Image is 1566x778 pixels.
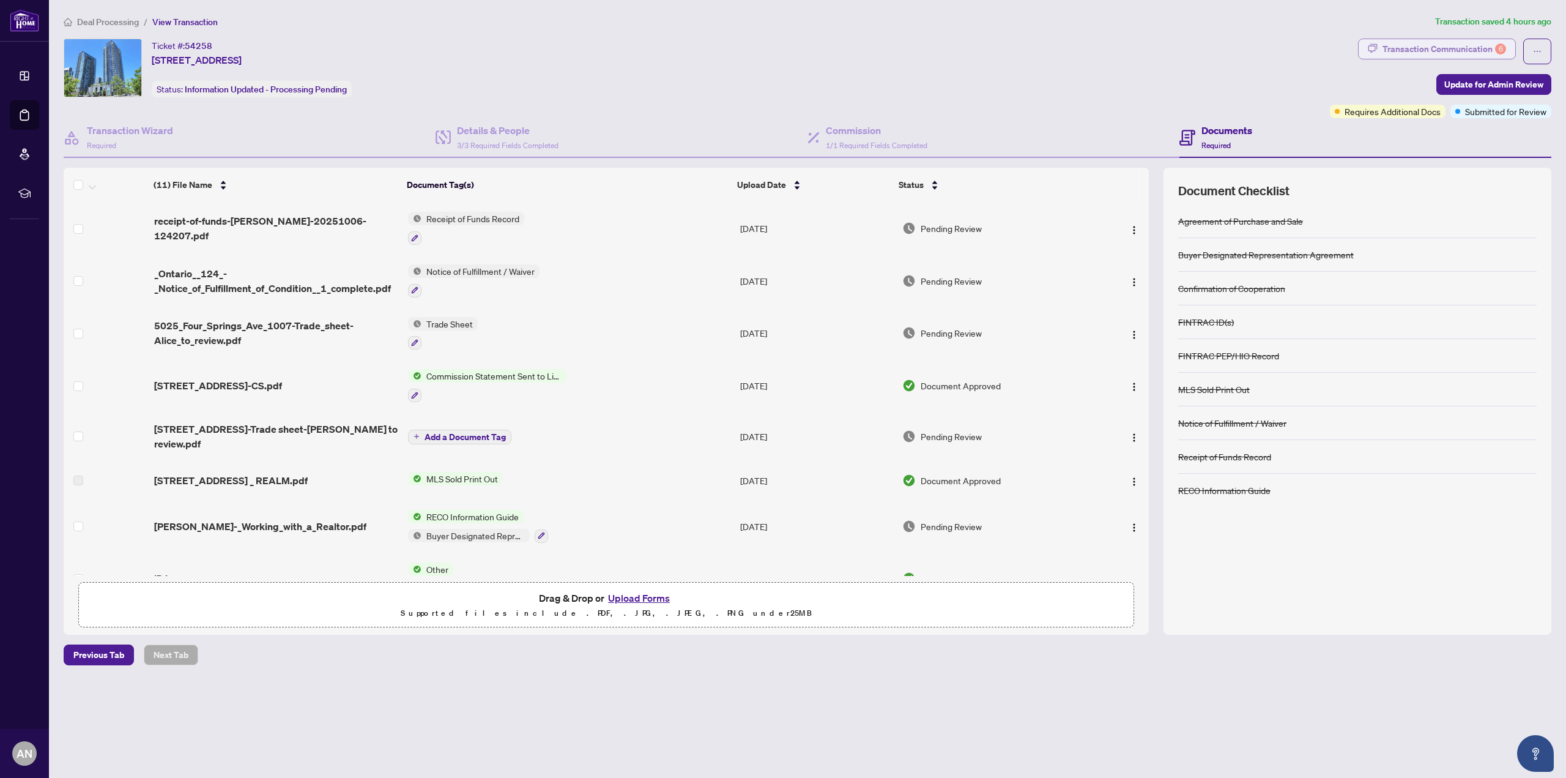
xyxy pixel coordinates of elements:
[402,168,732,202] th: Document Tag(s)
[408,529,421,542] img: Status Icon
[152,17,218,28] span: View Transaction
[921,222,982,235] span: Pending Review
[921,274,982,288] span: Pending Review
[1495,43,1506,54] div: 6
[1124,517,1144,536] button: Logo
[149,168,402,202] th: (11) File Name
[735,553,897,605] td: [DATE]
[154,178,212,192] span: (11) File Name
[1436,74,1551,95] button: Update for Admin Review
[154,422,398,451] span: [STREET_ADDRESS]-Trade sheet-[PERSON_NAME] to review.pdf
[1435,15,1551,29] article: Transaction saved 4 hours ago
[73,645,124,665] span: Previous Tab
[425,433,506,441] span: Add a Document Tag
[1129,477,1139,487] img: Logo
[921,379,1001,392] span: Document Approved
[1124,569,1144,588] button: Logo
[408,430,511,444] button: Add a Document Tag
[732,168,894,202] th: Upload Date
[152,53,242,67] span: [STREET_ADDRESS]
[421,472,503,485] span: MLS Sold Print Out
[1129,277,1139,287] img: Logo
[902,274,916,288] img: Document Status
[79,583,1134,628] span: Drag & Drop orUpload FormsSupported files include .PDF, .JPG, .JPEG, .PNG under25MB
[86,606,1126,621] p: Supported files include .PDF, .JPG, .JPEG, .PNG under 25 MB
[894,168,1089,202] th: Status
[1178,349,1279,362] div: FINTRAC PEP/HIO Record
[1201,141,1231,150] span: Required
[421,212,524,225] span: Receipt of Funds Record
[87,141,116,150] span: Required
[735,307,897,360] td: [DATE]
[1178,416,1286,430] div: Notice of Fulfillment / Waiver
[735,500,897,553] td: [DATE]
[735,255,897,307] td: [DATE]
[1178,315,1234,329] div: FINTRAC ID(s)
[421,529,530,542] span: Buyer Designated Representation Agreement
[735,202,897,255] td: [DATE]
[1178,450,1271,463] div: Receipt of Funds Record
[1465,105,1546,118] span: Submitted for Review
[1444,75,1543,94] span: Update for Admin Review
[408,264,540,297] button: Status IconNotice of Fulfillment / Waiver
[421,563,453,576] span: Other
[152,81,352,97] div: Status:
[1178,383,1250,396] div: MLS Sold Print Out
[154,473,308,488] span: [STREET_ADDRESS] _ REALM.pdf
[154,571,180,586] span: ID.jpg
[457,141,558,150] span: 3/3 Required Fields Completed
[735,359,897,412] td: [DATE]
[921,326,982,340] span: Pending Review
[737,178,786,192] span: Upload Date
[921,572,1001,585] span: Document Approved
[408,369,566,402] button: Status IconCommission Statement Sent to Listing Brokerage
[408,563,453,596] button: Status IconOther
[902,222,916,235] img: Document Status
[1178,182,1290,200] span: Document Checklist
[10,9,39,32] img: logo
[1178,484,1271,497] div: RECO Information Guide
[1129,382,1139,392] img: Logo
[826,123,927,138] h4: Commission
[154,214,398,243] span: receipt-of-funds-[PERSON_NAME]-20251006-124207.pdf
[1129,523,1139,533] img: Logo
[921,430,982,443] span: Pending Review
[408,317,421,331] img: Status Icon
[902,430,916,443] img: Document Status
[1129,575,1139,585] img: Logo
[902,379,916,392] img: Document Status
[735,461,897,500] td: [DATE]
[539,590,674,606] span: Drag & Drop or
[421,317,478,331] span: Trade Sheet
[408,264,421,278] img: Status Icon
[1382,39,1506,59] div: Transaction Communication
[77,17,139,28] span: Deal Processing
[902,572,916,585] img: Document Status
[408,212,421,225] img: Status Icon
[1345,105,1441,118] span: Requires Additional Docs
[902,520,916,533] img: Document Status
[921,520,982,533] span: Pending Review
[1124,271,1144,291] button: Logo
[1178,282,1285,295] div: Confirmation of Cooperation
[1178,214,1303,228] div: Agreement of Purchase and Sale
[144,645,198,665] button: Next Tab
[408,428,511,444] button: Add a Document Tag
[185,40,212,51] span: 54258
[1129,433,1139,443] img: Logo
[457,123,558,138] h4: Details & People
[1124,376,1144,395] button: Logo
[1129,225,1139,235] img: Logo
[408,212,524,245] button: Status IconReceipt of Funds Record
[826,141,927,150] span: 1/1 Required Fields Completed
[185,84,347,95] span: Information Updated - Processing Pending
[1129,330,1139,340] img: Logo
[17,745,32,762] span: AN
[408,317,478,350] button: Status IconTrade Sheet
[154,519,366,534] span: [PERSON_NAME]-_Working_with_a_Realtor.pdf
[902,474,916,487] img: Document Status
[87,123,173,138] h4: Transaction Wizard
[408,510,548,543] button: Status IconRECO Information GuideStatus IconBuyer Designated Representation Agreement
[64,39,141,97] img: IMG-W12366054_1.jpg
[902,326,916,340] img: Document Status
